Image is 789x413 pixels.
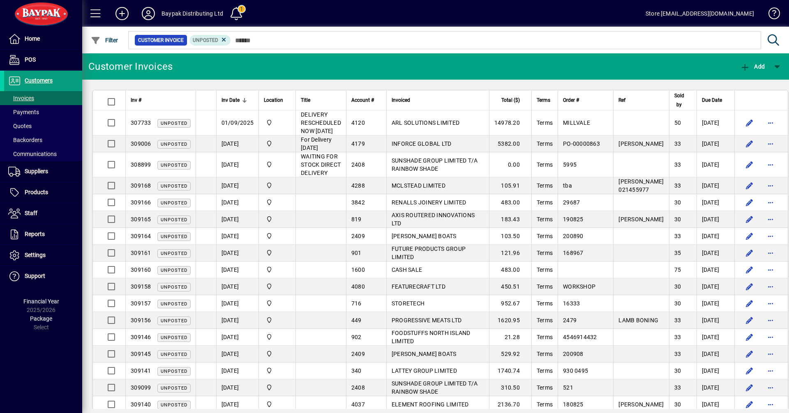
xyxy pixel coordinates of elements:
div: Due Date [702,96,729,105]
span: Staff [25,210,37,216]
span: Terms [537,216,553,223]
a: Knowledge Base [762,2,779,28]
td: 14978.20 [489,110,531,135]
button: More options [764,229,777,243]
span: 819 [351,216,362,223]
span: WORKSHOP [563,283,595,290]
td: [DATE] [697,152,734,177]
span: 33 [674,351,681,357]
span: 4179 [351,140,365,147]
div: Total ($) [494,96,527,105]
span: RENALLS JOINERY LIMITED [392,199,466,206]
span: 308899 [131,161,151,168]
span: 30 [674,300,681,307]
button: Edit [743,347,756,360]
span: POS [25,56,36,63]
td: [DATE] [216,245,259,262]
span: 309145 [131,351,151,357]
span: MCLSTEAD LIMITED [392,182,445,189]
span: 449 [351,317,362,324]
a: Home [4,29,82,49]
div: Title [301,96,341,105]
a: Products [4,182,82,203]
span: Package [30,315,52,322]
span: LAMB BONING [618,317,658,324]
button: More options [764,196,777,209]
span: Invoiced [392,96,410,105]
td: 121.96 [489,245,531,262]
span: Communications [8,151,57,157]
span: 30 [674,401,681,408]
span: Terms [537,96,550,105]
a: Quotes [4,119,82,133]
span: PO-00000863 [563,140,600,147]
span: tba [563,182,572,189]
span: Unposted [161,352,187,357]
a: POS [4,50,82,70]
span: FOODSTUFFS NORTH ISLAND LIMITED [392,330,471,344]
span: 33 [674,161,681,168]
span: Baypak - Onekawa [264,198,291,207]
td: [DATE] [216,262,259,278]
span: Products [25,189,48,195]
span: Baypak - Onekawa [264,316,291,325]
td: [DATE] [216,363,259,379]
button: Edit [743,229,756,243]
span: [PERSON_NAME] [618,401,664,408]
span: Unposted [161,335,187,340]
span: 309146 [131,334,151,340]
span: 30 [674,283,681,290]
span: Customers [25,77,53,84]
td: [DATE] [216,135,259,152]
a: Suppliers [4,161,82,182]
span: 4546914432 [563,334,597,340]
span: Terms [537,334,553,340]
span: 33 [674,384,681,391]
td: [DATE] [697,262,734,278]
span: [PERSON_NAME] [618,216,664,223]
span: 33 [674,182,681,189]
span: 309099 [131,384,151,391]
span: 309161 [131,250,151,256]
td: [DATE] [697,177,734,194]
div: Invoiced [392,96,484,105]
div: Account # [351,96,381,105]
span: 309156 [131,317,151,324]
span: Baypak - Onekawa [264,349,291,358]
span: Terms [537,317,553,324]
a: Reports [4,224,82,245]
span: Unposted [161,385,187,391]
td: 1740.74 [489,363,531,379]
span: Filter [91,37,118,44]
td: [DATE] [216,177,259,194]
td: [DATE] [216,152,259,177]
td: [DATE] [697,346,734,363]
td: [DATE] [216,211,259,228]
button: Add [109,6,135,21]
span: Add [740,63,765,70]
span: 33 [674,233,681,239]
button: More options [764,179,777,192]
button: More options [764,137,777,150]
span: SUNSHADE GROUP LIMITED T/A RAINBOW SHADE [392,157,478,172]
div: Order # [563,96,608,105]
td: [DATE] [697,379,734,396]
span: WAITING FOR STOCK DIRECT DELIVERY [301,153,341,176]
span: 33 [674,334,681,340]
div: Customer Invoices [88,60,173,73]
td: [DATE] [697,295,734,312]
td: 105.91 [489,177,531,194]
span: Due Date [702,96,722,105]
span: 901 [351,250,362,256]
span: 309166 [131,199,151,206]
td: 2136.70 [489,396,531,413]
span: Settings [25,252,46,258]
td: 529.92 [489,346,531,363]
td: 450.51 [489,278,531,295]
span: Baypak - Onekawa [264,139,291,148]
button: Edit [743,314,756,327]
span: FEATURECRAFT LTD [392,283,445,290]
span: 307733 [131,119,151,126]
span: MILLVALE [563,119,590,126]
span: Ref [618,96,625,105]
